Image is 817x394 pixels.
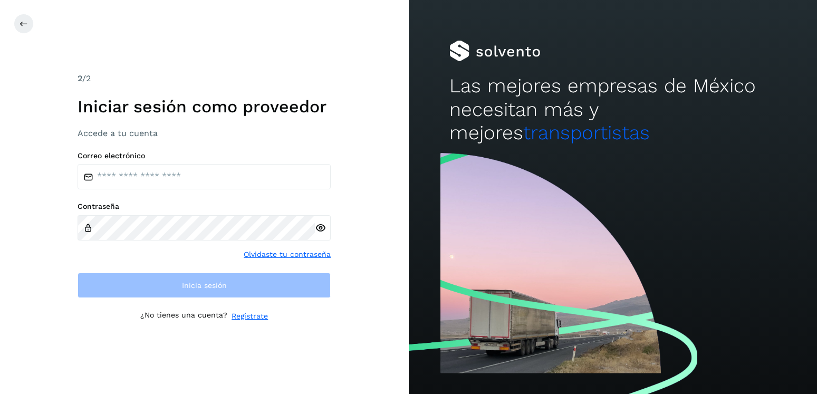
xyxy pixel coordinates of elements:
h2: Las mejores empresas de México necesitan más y mejores [449,74,776,145]
button: Inicia sesión [78,273,331,298]
span: Inicia sesión [182,282,227,289]
h1: Iniciar sesión como proveedor [78,97,331,117]
span: transportistas [523,121,650,144]
a: Regístrate [232,311,268,322]
a: Olvidaste tu contraseña [244,249,331,260]
p: ¿No tienes una cuenta? [140,311,227,322]
h3: Accede a tu cuenta [78,128,331,138]
div: /2 [78,72,331,85]
label: Correo electrónico [78,151,331,160]
span: 2 [78,73,82,83]
label: Contraseña [78,202,331,211]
